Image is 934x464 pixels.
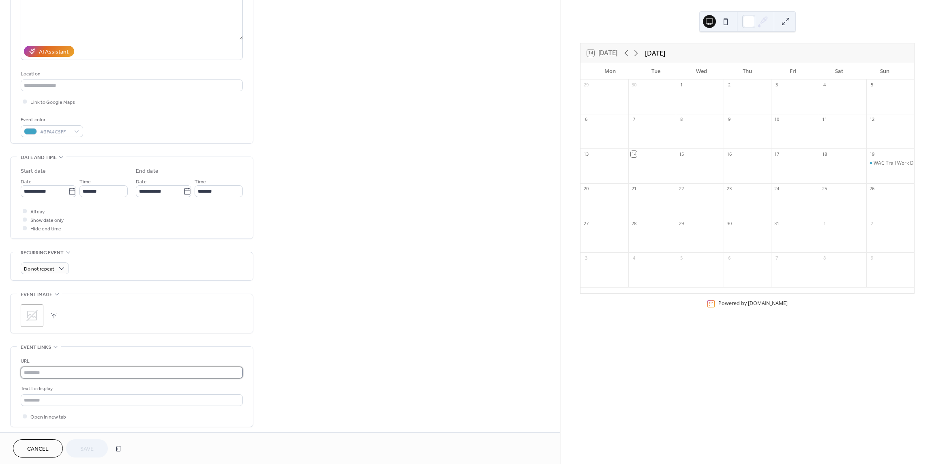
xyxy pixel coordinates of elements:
[679,63,724,79] div: Wed
[21,178,32,186] span: Date
[21,167,46,176] div: Start date
[30,98,75,107] span: Link to Google Maps
[726,220,732,226] div: 30
[770,63,816,79] div: Fri
[678,82,684,88] div: 1
[21,385,241,393] div: Text to display
[21,153,57,162] span: Date and time
[726,255,732,261] div: 6
[773,82,780,88] div: 3
[726,151,732,157] div: 16
[678,220,684,226] div: 29
[631,255,637,261] div: 4
[39,48,69,56] div: AI Assistant
[631,220,637,226] div: 28
[631,186,637,192] div: 21
[587,63,633,79] div: Mon
[633,63,679,79] div: Tue
[678,116,684,122] div: 8
[583,151,589,157] div: 13
[869,151,875,157] div: 19
[631,151,637,157] div: 14
[645,48,665,58] div: [DATE]
[869,186,875,192] div: 26
[724,63,770,79] div: Thu
[30,216,64,225] span: Show date only
[30,225,61,233] span: Hide end time
[40,128,70,136] span: #3FA4C5FF
[24,264,54,274] span: Do not repeat
[773,151,780,157] div: 17
[21,249,64,257] span: Recurring event
[869,116,875,122] div: 12
[718,300,788,307] div: Powered by
[21,290,52,299] span: Event image
[678,151,684,157] div: 15
[869,255,875,261] div: 9
[869,220,875,226] div: 2
[21,70,241,78] div: Location
[136,178,147,186] span: Date
[583,186,589,192] div: 20
[583,220,589,226] div: 27
[821,82,827,88] div: 4
[821,151,827,157] div: 18
[583,116,589,122] div: 6
[821,255,827,261] div: 8
[773,116,780,122] div: 10
[866,160,914,167] div: WAC Trail Work Day - Par Course
[21,116,81,124] div: Event color
[30,413,66,421] span: Open in new tab
[821,116,827,122] div: 11
[678,255,684,261] div: 5
[726,116,732,122] div: 9
[30,208,45,216] span: All day
[136,167,159,176] div: End date
[816,63,862,79] div: Sat
[726,186,732,192] div: 23
[583,82,589,88] div: 29
[773,186,780,192] div: 24
[27,445,49,453] span: Cancel
[21,343,51,352] span: Event links
[13,439,63,458] button: Cancel
[21,304,43,327] div: ;
[821,186,827,192] div: 25
[631,82,637,88] div: 30
[24,46,74,57] button: AI Assistant
[748,300,788,307] a: [DOMAIN_NAME]
[773,220,780,226] div: 31
[678,186,684,192] div: 22
[862,63,908,79] div: Sun
[631,116,637,122] div: 7
[79,178,91,186] span: Time
[21,357,241,365] div: URL
[869,82,875,88] div: 5
[821,220,827,226] div: 1
[583,255,589,261] div: 3
[726,82,732,88] div: 2
[773,255,780,261] div: 7
[195,178,206,186] span: Time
